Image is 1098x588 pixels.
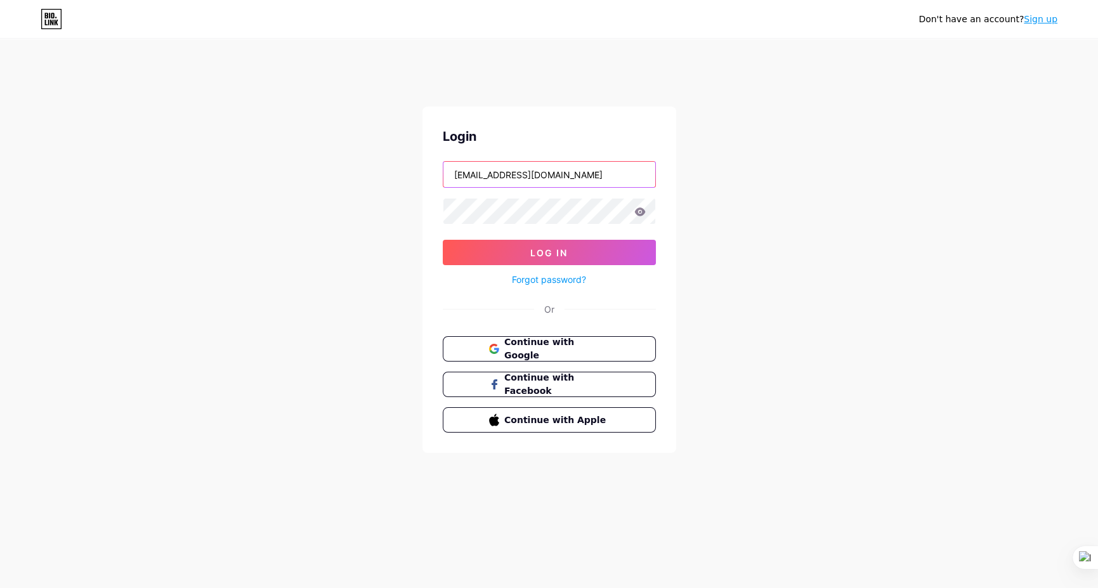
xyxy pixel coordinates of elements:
[48,75,114,83] div: Domain Overview
[140,75,214,83] div: Keywords by Traffic
[918,13,1057,26] div: Don't have an account?
[504,336,609,362] span: Continue with Google
[504,414,609,427] span: Continue with Apple
[512,273,586,286] a: Forgot password?
[443,240,656,265] button: Log In
[20,33,30,43] img: website_grey.svg
[443,372,656,397] button: Continue with Facebook
[34,74,44,84] img: tab_domain_overview_orange.svg
[504,371,609,398] span: Continue with Facebook
[126,74,136,84] img: tab_keywords_by_traffic_grey.svg
[443,127,656,146] div: Login
[1024,14,1057,24] a: Sign up
[33,33,140,43] div: Domain: [DOMAIN_NAME]
[443,162,655,187] input: Username
[443,336,656,362] button: Continue with Google
[544,303,554,316] div: Or
[530,247,568,258] span: Log In
[20,20,30,30] img: logo_orange.svg
[36,20,62,30] div: v 4.0.25
[443,407,656,433] button: Continue with Apple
